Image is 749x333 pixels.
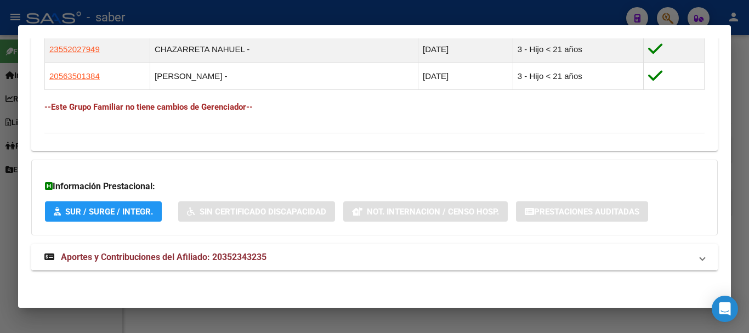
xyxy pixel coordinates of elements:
h4: --Este Grupo Familiar no tiene cambios de Gerenciador-- [44,101,705,113]
button: Not. Internacion / Censo Hosp. [343,201,508,222]
span: SUR / SURGE / INTEGR. [65,207,153,217]
td: CHAZARRETA NAHUEL - [150,36,418,63]
span: 23552027949 [49,44,100,54]
td: [PERSON_NAME] - [150,63,418,89]
span: 20563501384 [49,71,100,81]
span: Not. Internacion / Censo Hosp. [367,207,499,217]
mat-expansion-panel-header: Aportes y Contribuciones del Afiliado: 20352343235 [31,244,718,270]
h3: Información Prestacional: [45,180,704,193]
span: Sin Certificado Discapacidad [200,207,326,217]
span: Aportes y Contribuciones del Afiliado: 20352343235 [61,252,266,262]
button: Prestaciones Auditadas [516,201,648,222]
td: 3 - Hijo < 21 años [513,63,643,89]
button: Sin Certificado Discapacidad [178,201,335,222]
td: [DATE] [418,36,513,63]
button: SUR / SURGE / INTEGR. [45,201,162,222]
div: Open Intercom Messenger [712,296,738,322]
span: Prestaciones Auditadas [534,207,639,217]
td: 3 - Hijo < 21 años [513,36,643,63]
td: [DATE] [418,63,513,89]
